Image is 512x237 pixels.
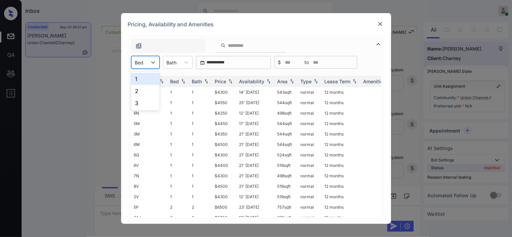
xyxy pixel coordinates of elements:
[237,108,275,118] td: 12' [DATE]
[168,202,189,212] td: 2
[301,79,312,84] div: Type
[189,150,212,160] td: 1
[212,129,237,139] td: $4350
[237,212,275,223] td: 17' [DATE]
[212,160,237,171] td: $4400
[212,108,237,118] td: $4250
[189,181,212,191] td: 1
[168,150,189,160] td: 1
[322,87,361,97] td: 12 months
[375,40,383,48] img: icon-zuma
[265,79,272,84] img: sorting
[131,181,168,191] td: 8V
[377,21,384,27] img: close
[237,118,275,129] td: 17' [DATE]
[131,85,160,97] div: 2
[275,118,298,129] td: 544 sqft
[298,108,322,118] td: normal
[298,129,322,139] td: normal
[131,73,160,85] div: 1
[189,191,212,202] td: 1
[275,87,298,97] td: 543 sqft
[298,87,322,97] td: normal
[189,87,212,97] td: 1
[322,150,361,160] td: 12 months
[212,118,237,129] td: $4450
[131,191,168,202] td: 2V
[278,59,281,66] span: $
[275,202,298,212] td: 757 sqft
[131,212,168,223] td: 6AJ
[351,79,358,84] img: sorting
[322,202,361,212] td: 12 months
[168,191,189,202] td: 1
[275,139,298,150] td: 544 sqft
[131,118,168,129] td: 5M
[322,160,361,171] td: 12 months
[322,191,361,202] td: 12 months
[298,212,322,223] td: normal
[275,129,298,139] td: 544 sqft
[168,108,189,118] td: 1
[227,79,234,84] img: sorting
[298,139,322,150] td: normal
[275,171,298,181] td: 498 sqft
[212,202,237,212] td: $6500
[313,79,319,84] img: sorting
[131,171,168,181] td: 7N
[170,79,179,84] div: Bed
[212,139,237,150] td: $4500
[298,171,322,181] td: normal
[237,129,275,139] td: 21' [DATE]
[305,59,309,66] span: to
[131,202,168,212] td: 5P
[131,129,168,139] td: 3M
[237,97,275,108] td: 25' [DATE]
[322,108,361,118] td: 12 months
[298,181,322,191] td: normal
[322,97,361,108] td: 12 months
[131,139,168,150] td: 6M
[298,160,322,171] td: normal
[237,87,275,97] td: 14' [DATE]
[189,202,212,212] td: 2
[180,79,187,84] img: sorting
[189,171,212,181] td: 1
[212,171,237,181] td: $4300
[189,160,212,171] td: 1
[239,79,265,84] div: Availability
[298,150,322,160] td: normal
[322,171,361,181] td: 12 months
[212,181,237,191] td: $4500
[168,97,189,108] td: 1
[363,79,386,84] div: Amenities
[212,97,237,108] td: $4550
[131,108,168,118] td: 6N
[221,42,226,49] img: icon-zuma
[275,97,298,108] td: 544 sqft
[212,191,237,202] td: $4300
[322,118,361,129] td: 12 months
[275,108,298,118] td: 498 sqft
[322,129,361,139] td: 12 months
[158,79,165,84] img: sorting
[289,79,295,84] img: sorting
[131,97,160,109] div: 3
[131,160,168,171] td: 6V
[135,42,142,49] img: icon-zuma
[298,97,322,108] td: normal
[189,97,212,108] td: 1
[325,79,351,84] div: Lease Term
[212,212,237,223] td: $5700
[275,212,298,223] td: 672 sqft
[168,181,189,191] td: 1
[237,139,275,150] td: 21' [DATE]
[237,160,275,171] td: 21' [DATE]
[212,87,237,97] td: $4300
[298,118,322,129] td: normal
[168,171,189,181] td: 1
[322,139,361,150] td: 12 months
[192,79,202,84] div: Bath
[203,79,210,84] img: sorting
[322,181,361,191] td: 12 months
